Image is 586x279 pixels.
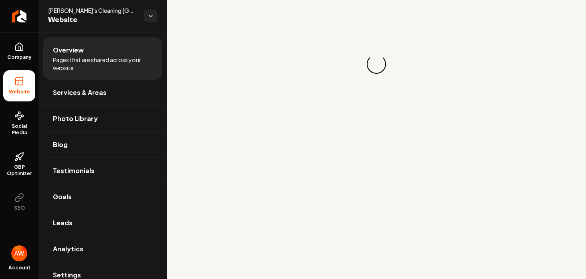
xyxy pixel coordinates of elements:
[4,54,35,61] span: Company
[48,14,138,26] span: Website
[43,106,162,131] a: Photo Library
[53,140,68,150] span: Blog
[3,105,35,142] a: Social Media
[53,218,73,228] span: Leads
[11,245,27,261] button: Open user button
[43,158,162,184] a: Testimonials
[48,6,138,14] span: [PERSON_NAME]'s Cleaning [GEOGRAPHIC_DATA]
[43,132,162,158] a: Blog
[3,186,35,218] button: SEO
[3,146,35,183] a: GBP Optimizer
[53,45,84,55] span: Overview
[364,52,388,76] div: Loading
[6,89,33,95] span: Website
[3,36,35,67] a: Company
[53,166,95,176] span: Testimonials
[53,244,83,254] span: Analytics
[43,210,162,236] a: Leads
[3,164,35,177] span: GBP Optimizer
[53,88,107,97] span: Services & Areas
[8,265,30,271] span: Account
[43,236,162,262] a: Analytics
[11,245,27,261] img: Alexa Wiley
[53,114,98,123] span: Photo Library
[53,192,72,202] span: Goals
[11,205,28,211] span: SEO
[43,80,162,105] a: Services & Areas
[3,123,35,136] span: Social Media
[53,56,152,72] span: Pages that are shared across your website.
[43,184,162,210] a: Goals
[12,10,27,22] img: Rebolt Logo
